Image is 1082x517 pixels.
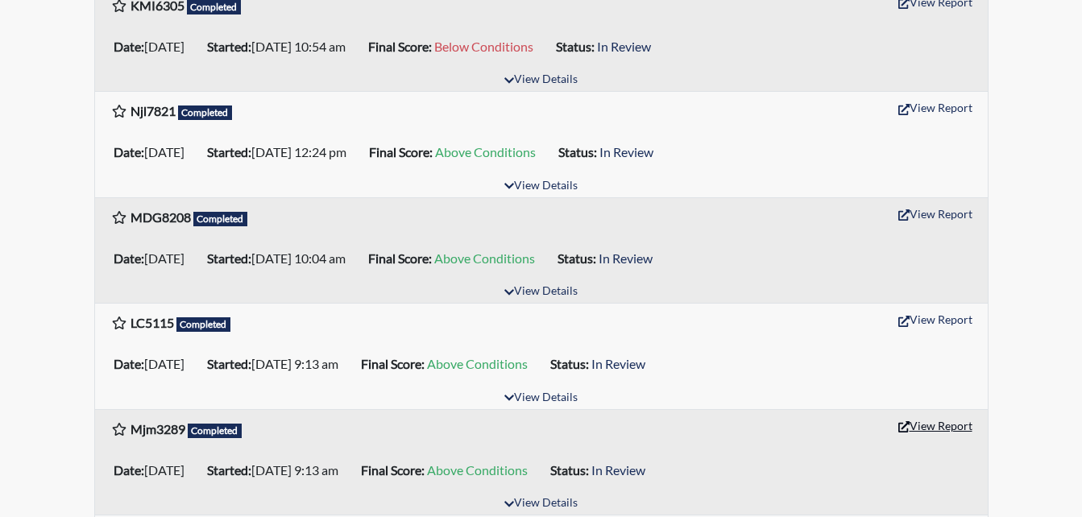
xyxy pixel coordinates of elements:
span: Completed [188,424,243,438]
li: [DATE] 9:13 am [201,457,354,483]
span: Below Conditions [434,39,533,54]
span: Above Conditions [427,356,528,371]
b: Started: [207,250,251,266]
button: View Details [497,176,585,197]
b: Date: [114,356,144,371]
b: Final Score: [368,39,432,54]
button: View Report [891,413,980,438]
b: Date: [114,144,144,159]
span: Completed [176,317,231,332]
li: [DATE] [107,246,201,271]
li: [DATE] [107,139,201,165]
li: [DATE] 10:04 am [201,246,362,271]
b: Date: [114,250,144,266]
b: LC5115 [131,315,174,330]
b: Started: [207,39,251,54]
button: View Report [891,95,980,120]
li: [DATE] [107,34,201,60]
b: Status: [550,356,589,371]
b: Started: [207,144,251,159]
span: In Review [597,39,651,54]
b: Date: [114,39,144,54]
li: [DATE] 10:54 am [201,34,362,60]
button: View Report [891,201,980,226]
span: Above Conditions [435,144,536,159]
span: Completed [178,105,233,120]
b: Status: [558,144,597,159]
b: Final Score: [361,462,425,478]
b: Final Score: [368,250,432,266]
button: View Details [497,493,585,515]
b: Njl7821 [131,103,176,118]
span: Above Conditions [427,462,528,478]
span: In Review [599,250,653,266]
b: Status: [556,39,595,54]
b: Status: [558,250,596,266]
span: Completed [193,212,248,226]
button: View Details [497,281,585,303]
button: View Details [497,69,585,91]
b: Final Score: [369,144,433,159]
span: In Review [591,462,645,478]
li: [DATE] [107,351,201,377]
li: [DATE] 12:24 pm [201,139,363,165]
b: MDG8208 [131,209,191,225]
b: Status: [550,462,589,478]
span: Above Conditions [434,250,535,266]
span: In Review [591,356,645,371]
li: [DATE] 9:13 am [201,351,354,377]
b: Mjm3289 [131,421,185,436]
b: Started: [207,356,251,371]
b: Final Score: [361,356,425,371]
b: Started: [207,462,251,478]
li: [DATE] [107,457,201,483]
button: View Report [891,307,980,332]
button: View Details [497,387,585,409]
span: In Review [599,144,653,159]
b: Date: [114,462,144,478]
